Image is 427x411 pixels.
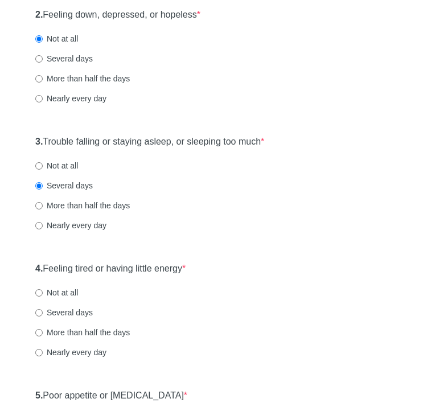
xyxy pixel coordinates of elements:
input: Not at all [35,35,43,43]
label: Nearly every day [35,347,106,358]
input: Nearly every day [35,349,43,356]
label: Poor appetite or [MEDICAL_DATA] [35,389,187,402]
input: Nearly every day [35,95,43,102]
strong: 4. [35,264,43,273]
label: More than half the days [35,327,130,338]
label: Not at all [35,160,78,171]
input: Several days [35,55,43,63]
strong: 2. [35,10,43,19]
input: Not at all [35,162,43,170]
label: Trouble falling or staying asleep, or sleeping too much [35,135,264,149]
label: Several days [35,53,93,64]
label: Feeling tired or having little energy [35,262,186,276]
label: More than half the days [35,73,130,84]
input: Not at all [35,289,43,297]
input: More than half the days [35,75,43,83]
label: Not at all [35,33,78,44]
input: Nearly every day [35,222,43,229]
input: Several days [35,309,43,317]
label: Feeling down, depressed, or hopeless [35,9,200,22]
input: More than half the days [35,329,43,336]
input: Several days [35,182,43,190]
label: Nearly every day [35,220,106,231]
input: More than half the days [35,202,43,209]
label: More than half the days [35,200,130,211]
label: Not at all [35,287,78,298]
strong: 3. [35,137,43,146]
strong: 5. [35,391,43,400]
label: Several days [35,307,93,318]
label: Several days [35,180,93,191]
label: Nearly every day [35,93,106,104]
